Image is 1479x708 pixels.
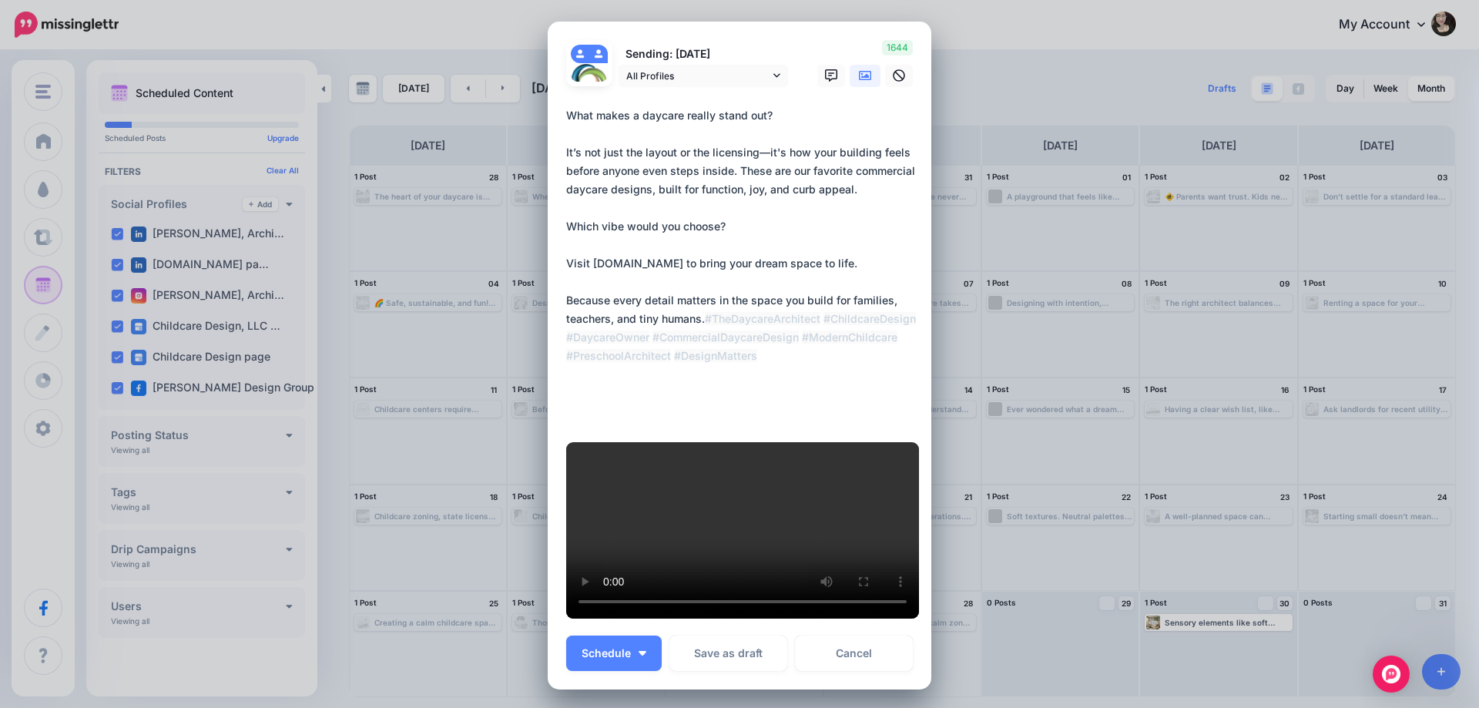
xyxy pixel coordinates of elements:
p: Sending: [DATE] [619,45,788,63]
button: Schedule [566,636,662,671]
a: Cancel [795,636,913,671]
img: user_default_image.png [571,45,589,63]
button: Save as draft [669,636,787,671]
div: What makes a daycare really stand out? It’s not just the layout or the licensing—it's how your bu... [566,106,921,365]
span: 1644 [882,40,913,55]
div: Open Intercom Messenger [1373,656,1410,693]
img: 308004973_647017746980964_2007098106111989668_n-bsa144056.png [571,63,608,100]
span: All Profiles [626,68,770,84]
img: arrow-down-white.png [639,651,646,656]
a: All Profiles [619,65,788,87]
img: user_default_image.png [589,45,608,63]
span: Schedule [582,648,631,659]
